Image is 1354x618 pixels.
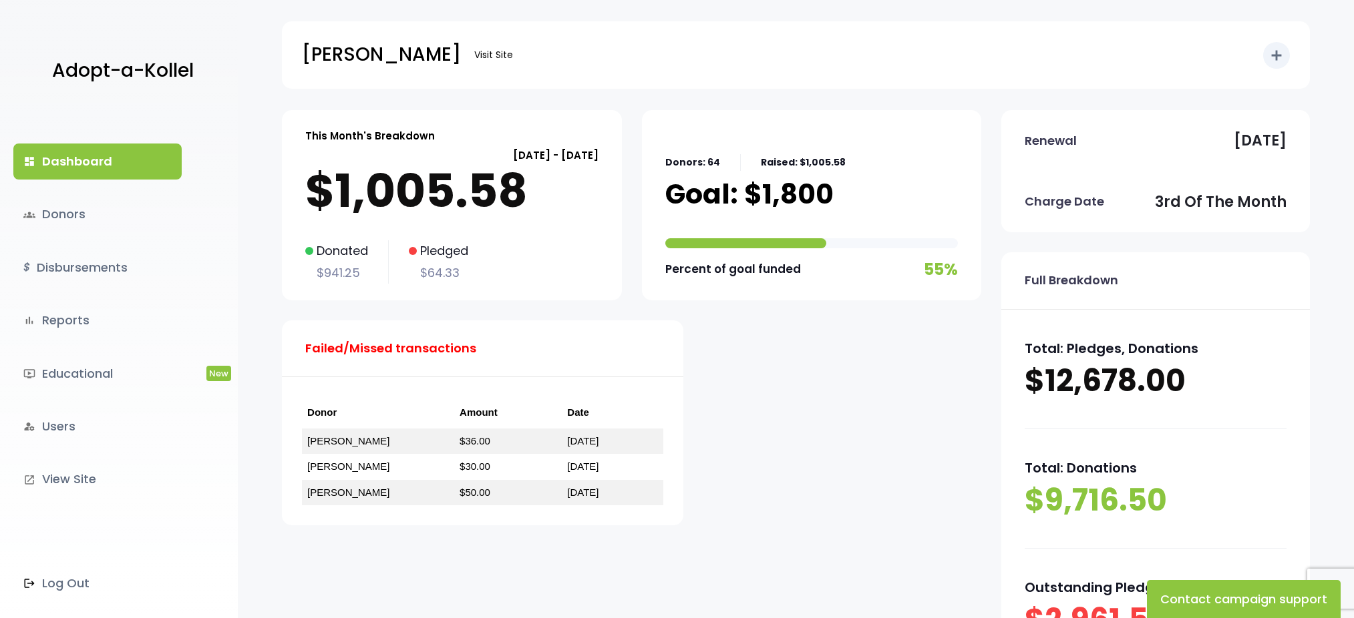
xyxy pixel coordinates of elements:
[924,255,958,284] p: 55%
[302,38,461,71] p: [PERSON_NAME]
[1025,270,1118,291] p: Full Breakdown
[454,397,562,428] th: Amount
[305,262,368,284] p: $941.25
[305,146,599,164] p: [DATE] - [DATE]
[1025,456,1287,480] p: Total: Donations
[23,156,35,168] i: dashboard
[761,154,846,171] p: Raised: $1,005.58
[23,420,35,432] i: manage_accounts
[13,565,182,601] a: Log Out
[409,240,468,262] p: Pledged
[45,39,194,103] a: Adopt-a-Kollel
[1025,130,1077,151] p: Renewal
[468,42,520,68] a: Visit Site
[13,143,182,180] a: dashboardDashboard
[305,338,476,359] p: Failed/Missed transactions
[567,460,599,472] a: [DATE]
[460,460,490,472] a: $30.00
[1155,189,1287,216] p: 3rd of the month
[13,250,182,286] a: $Disbursements
[1234,127,1287,154] p: [DATE]
[1268,47,1285,63] i: add
[307,460,389,472] a: [PERSON_NAME]
[562,397,663,428] th: Date
[567,435,599,446] a: [DATE]
[13,356,182,392] a: ondemand_videoEducationalNew
[305,164,599,218] p: $1,005.58
[307,487,389,498] a: [PERSON_NAME]
[460,435,490,446] a: $36.00
[206,366,231,381] span: New
[305,240,368,262] p: Donated
[307,435,389,446] a: [PERSON_NAME]
[1263,42,1290,69] button: add
[23,474,35,486] i: launch
[23,314,35,326] i: bar_chart
[23,368,35,380] i: ondemand_video
[305,127,435,145] p: This Month's Breakdown
[665,259,801,280] p: Percent of goal funded
[1025,575,1287,599] p: Outstanding Pledges
[23,258,30,278] i: $
[665,178,834,211] p: Goal: $1,800
[13,302,182,338] a: bar_chartReports
[460,487,490,498] a: $50.00
[409,262,468,284] p: $64.33
[302,397,454,428] th: Donor
[1025,336,1287,360] p: Total: Pledges, Donations
[1025,360,1287,402] p: $12,678.00
[1025,480,1287,521] p: $9,716.50
[23,209,35,221] span: groups
[567,487,599,498] a: [DATE]
[1147,580,1341,618] button: Contact campaign support
[13,461,182,497] a: launchView Site
[13,408,182,444] a: manage_accountsUsers
[52,54,194,87] p: Adopt-a-Kollel
[1025,191,1104,212] p: Charge Date
[13,196,182,232] a: groupsDonors
[665,154,720,171] p: Donors: 64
